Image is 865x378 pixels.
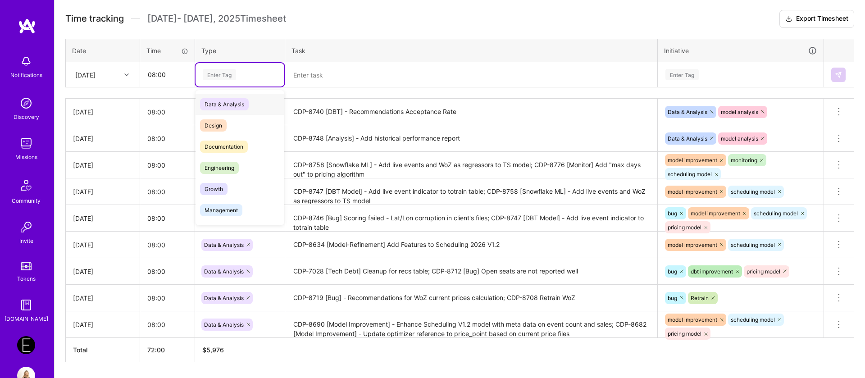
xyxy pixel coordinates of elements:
span: Documentation [200,141,248,153]
img: logo [18,18,36,34]
div: [DOMAIN_NAME] [5,314,48,323]
span: model improvement [668,316,717,323]
a: Endeavor: Data Team- 3338DES275 [15,336,37,354]
span: Data & Analysis [204,295,244,301]
span: pricing model [668,224,701,231]
i: icon Chevron [124,73,129,77]
span: scheduling model [731,241,775,248]
span: scheduling model [731,316,775,323]
span: model analysis [721,135,758,142]
button: Export Timesheet [779,10,854,28]
div: Enter Tag [665,68,699,82]
textarea: CDP-8690 [Model Improvement] - Enhance Scheduling V1.2 model with meta data on event count and sa... [286,312,656,337]
textarea: CDP-8740 [DBT] - Recommendations Acceptance Rate [286,100,656,124]
div: Time [146,46,188,55]
div: Community [12,196,41,205]
span: dbt improvement [691,268,733,275]
div: Enter Tag [203,68,236,82]
span: model improvement [668,157,717,164]
span: scheduling model [731,188,775,195]
span: $ 5,976 [202,346,224,354]
img: Endeavor: Data Team- 3338DES275 [17,336,35,354]
img: Invite [17,218,35,236]
span: model improvement [691,210,740,217]
span: model analysis [721,109,758,115]
div: [DATE] [75,70,96,79]
i: icon Download [785,14,792,24]
div: [DATE] [73,134,132,143]
span: bug [668,210,677,217]
div: Initiative [664,46,817,56]
div: Discovery [14,112,39,122]
span: Retrain [691,295,709,301]
input: HH:MM [140,313,195,337]
th: Type [195,39,285,62]
div: Invite [19,236,33,246]
input: HH:MM [140,260,195,283]
span: pricing model [747,268,780,275]
input: HH:MM [141,63,194,87]
div: [DATE] [73,240,132,250]
span: Data & Analysis [668,135,707,142]
img: bell [17,52,35,70]
span: Growth [200,183,228,195]
span: pricing model [668,330,701,337]
input: HH:MM [140,100,195,124]
textarea: CDP-8719 [Bug] - Recommendations for WoZ current prices calculation; CDP-8708 Retrain WoZ [286,286,656,310]
div: [DATE] [73,160,132,170]
textarea: CDP-8748 [Analysis] - Add historical performance report [286,126,656,151]
th: 72:00 [140,338,195,362]
img: guide book [17,296,35,314]
th: Total [66,338,140,362]
span: [DATE] - [DATE] , 2025 Timesheet [147,13,286,24]
img: teamwork [17,134,35,152]
div: [DATE] [73,107,132,117]
div: Notifications [10,70,42,80]
div: Missions [15,152,37,162]
textarea: CDP-7028 [Tech Debt] Cleanup for recs table; CDP-8712 [Bug] Open seats are not reported well [286,259,656,284]
span: bug [668,268,677,275]
div: [DATE] [73,320,132,329]
span: Data & Analysis [668,109,707,115]
span: Time tracking [65,13,124,24]
input: HH:MM [140,180,195,204]
div: [DATE] [73,214,132,223]
span: Engineering [200,162,239,174]
th: Date [66,39,140,62]
textarea: CDP-8634 [Model-Refinement] Add Features to Scheduling 2026 V1.2 [286,232,656,257]
div: [DATE] [73,267,132,276]
th: Task [285,39,658,62]
div: Tokens [17,274,36,283]
span: Data & Analysis [204,321,244,328]
span: monitoring [731,157,757,164]
img: Submit [835,71,842,78]
span: Data & Analysis [204,268,244,275]
input: HH:MM [140,233,195,257]
span: Data & Analysis [200,98,249,110]
input: HH:MM [140,153,195,177]
input: HH:MM [140,127,195,150]
span: bug [668,295,677,301]
span: Design [200,119,227,132]
textarea: CDP-8746 [Bug] Scoring failed - Lat/Lon corruption in client's files; CDP-8747 [DBT Model] - Add ... [286,206,656,231]
img: discovery [17,94,35,112]
img: tokens [21,262,32,270]
span: Management [200,204,242,216]
span: scheduling model [754,210,798,217]
span: scheduling model [668,171,712,178]
input: HH:MM [140,206,195,230]
textarea: CDP-8758 [Snowflake ML] - Add live events and WoZ as regressors to TS model; CDP-8776 [Monitor] A... [286,153,656,178]
textarea: CDP-8747 [DBT Model] - Add live event indicator to totrain table; CDP-8758 [Snowflake ML] - Add l... [286,179,656,204]
div: [DATE] [73,293,132,303]
input: HH:MM [140,286,195,310]
span: Data & Analysis [204,241,244,248]
img: Community [15,174,37,196]
span: model improvement [668,188,717,195]
div: [DATE] [73,187,132,196]
span: model improvement [668,241,717,248]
